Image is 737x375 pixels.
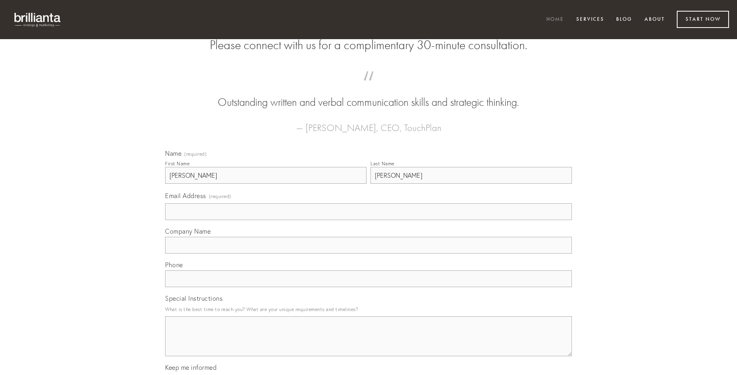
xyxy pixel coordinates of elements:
[209,191,231,202] span: (required)
[165,38,572,53] h2: Please connect with us for a complimentary 30-minute consultation.
[639,13,670,26] a: About
[370,161,394,167] div: Last Name
[165,363,217,371] span: Keep me informed
[184,152,207,157] span: (required)
[165,227,211,235] span: Company Name
[165,304,572,315] p: What is the best time to reach you? What are your unique requirements and timelines?
[165,192,206,200] span: Email Address
[165,149,181,157] span: Name
[611,13,637,26] a: Blog
[178,79,559,95] span: “
[571,13,609,26] a: Services
[165,294,223,302] span: Special Instructions
[178,79,559,110] blockquote: Outstanding written and verbal communication skills and strategic thinking.
[178,110,559,136] figcaption: — [PERSON_NAME], CEO, TouchPlan
[677,11,729,28] a: Start Now
[8,8,68,31] img: brillianta - research, strategy, marketing
[541,13,569,26] a: Home
[165,261,183,269] span: Phone
[165,161,189,167] div: First Name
